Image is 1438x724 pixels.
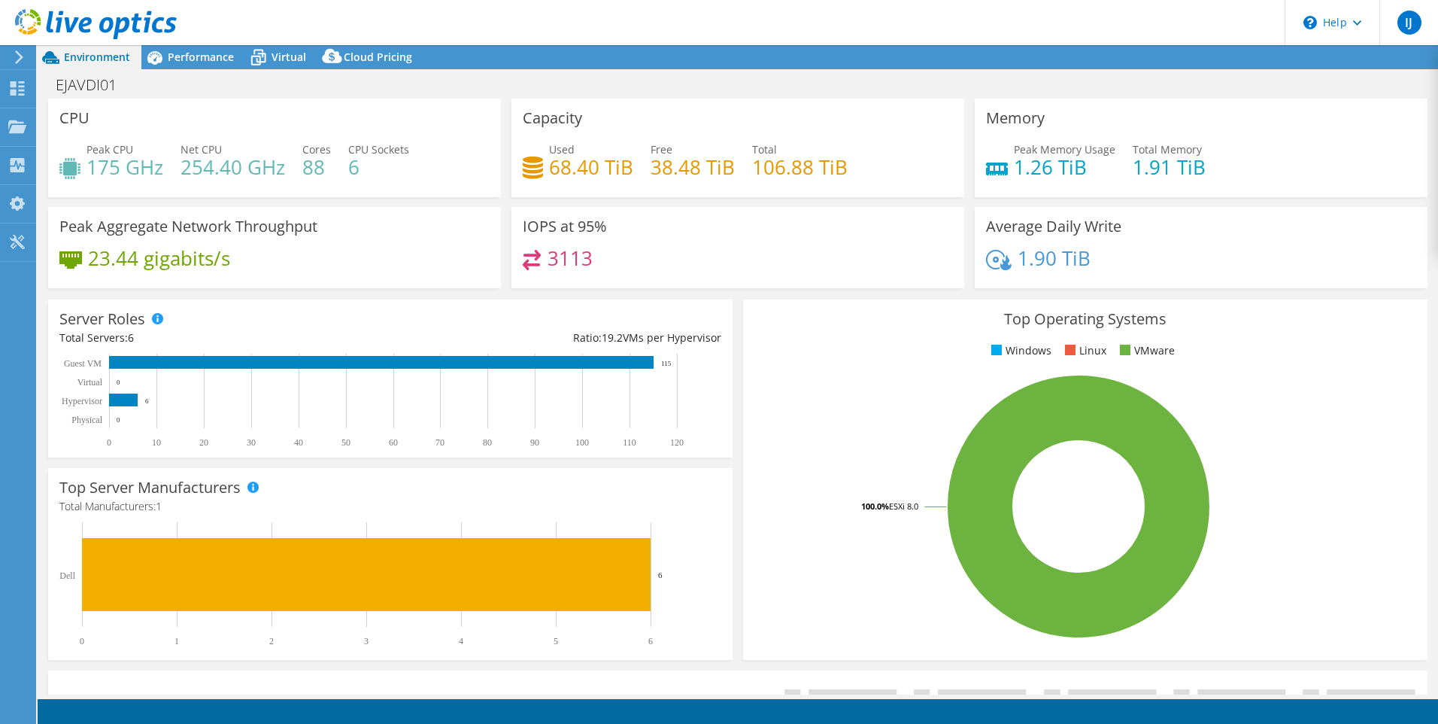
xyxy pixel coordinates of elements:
text: Virtual [77,377,103,388]
li: VMware [1116,342,1175,359]
text: 1 [174,636,179,646]
h4: 1.26 TiB [1014,159,1115,175]
text: 30 [247,437,256,448]
h4: 175 GHz [86,159,163,175]
span: Environment [64,50,130,64]
span: Peak Memory Usage [1014,142,1115,157]
h4: 6 [348,159,409,175]
text: 110 [623,437,636,448]
text: 115 [661,360,672,367]
li: Windows [987,342,1051,359]
text: 6 [648,636,653,646]
h4: 254.40 GHz [181,159,285,175]
text: 0 [117,416,120,424]
text: 0 [80,636,84,646]
h4: 1.91 TiB [1133,159,1206,175]
text: Dell [59,570,75,581]
h3: Top Operating Systems [754,311,1416,327]
text: 120 [670,437,684,448]
span: Used [549,142,575,157]
text: 0 [107,437,111,448]
text: 6 [658,570,663,580]
text: 4 [459,636,463,646]
text: Physical [71,415,102,425]
span: Virtual [272,50,306,64]
span: Free [651,142,672,157]
text: 80 [483,437,492,448]
text: 40 [294,437,303,448]
h4: 38.48 TiB [651,159,735,175]
h3: Top Server Manufacturers [59,479,241,496]
div: Ratio: VMs per Hypervisor [390,330,721,346]
h4: 106.88 TiB [752,159,848,175]
span: 6 [128,330,134,345]
span: Net CPU [181,142,222,157]
span: Performance [168,50,234,64]
h4: Total Manufacturers: [59,498,721,515]
text: 3 [364,636,369,646]
h4: 68.40 TiB [549,159,633,175]
text: 2 [269,636,274,646]
text: 50 [341,437,350,448]
h4: 23.44 gigabits/s [88,250,230,266]
span: Total Memory [1133,142,1202,157]
li: Linux [1061,342,1106,359]
span: Peak CPU [86,142,133,157]
tspan: 100.0% [861,500,889,512]
h3: Average Daily Write [986,218,1121,235]
h3: CPU [59,110,89,126]
text: 10 [152,437,161,448]
text: 0 [117,379,120,386]
span: Total [752,142,777,157]
h3: Peak Aggregate Network Throughput [59,218,317,235]
h4: 1.90 TiB [1018,250,1091,266]
h3: Memory [986,110,1045,126]
span: Cores [302,142,331,157]
h1: EJAVDI01 [49,77,140,93]
tspan: ESXi 8.0 [889,500,918,512]
h3: Capacity [523,110,582,126]
text: 100 [575,437,589,448]
h4: 3113 [548,250,593,266]
span: 19.2 [602,330,623,345]
svg: \n [1303,16,1317,29]
h3: Server Roles [59,311,145,327]
text: Guest VM [64,358,102,369]
text: 20 [199,437,208,448]
text: 90 [530,437,539,448]
text: 6 [145,397,149,405]
h4: 88 [302,159,331,175]
h3: IOPS at 95% [523,218,607,235]
text: Hypervisor [62,396,102,406]
text: 5 [554,636,558,646]
span: Cloud Pricing [344,50,412,64]
text: 70 [435,437,444,448]
text: 60 [389,437,398,448]
span: IJ [1397,11,1421,35]
span: 1 [156,499,162,513]
div: Total Servers: [59,330,390,346]
span: CPU Sockets [348,142,409,157]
